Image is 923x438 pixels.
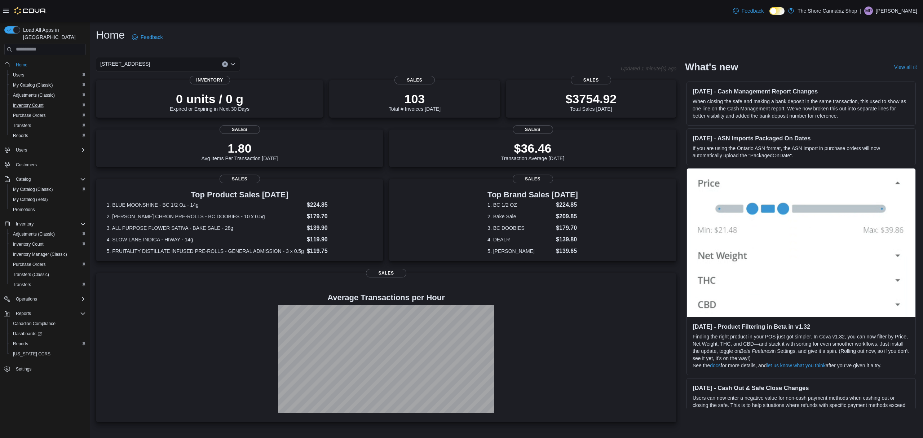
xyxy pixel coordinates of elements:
[769,7,785,15] input: Dark Mode
[7,131,89,141] button: Reports
[307,247,372,255] dd: $119.75
[10,270,86,279] span: Transfers (Classic)
[10,185,86,194] span: My Catalog (Classic)
[10,340,86,348] span: Reports
[10,195,51,204] a: My Catalog (Beta)
[487,190,578,199] h3: Top Brand Sales [DATE]
[10,121,86,130] span: Transfers
[913,65,917,70] svg: External link
[141,34,163,41] span: Feedback
[7,259,89,270] button: Purchase Orders
[307,235,372,244] dd: $119.90
[13,207,35,213] span: Promotions
[693,333,910,362] p: Finding the right product in your POS just got simpler. In Cova v1.32, you can now filter by Pric...
[10,101,86,110] span: Inventory Count
[10,280,86,289] span: Transfers
[107,224,304,232] dt: 3. ALL PURPOSE FLOWER SATIVA - BAKE SALE - 28g
[13,341,28,347] span: Reports
[501,141,565,156] p: $36.46
[13,197,48,202] span: My Catalog (Beta)
[190,76,230,84] span: Inventory
[10,111,49,120] a: Purchase Orders
[7,239,89,249] button: Inventory Count
[693,88,910,95] h3: [DATE] - Cash Management Report Changes
[107,190,373,199] h3: Top Product Sales [DATE]
[170,92,249,112] div: Expired or Expiring in Next 30 Days
[13,113,46,118] span: Purchase Orders
[693,323,910,330] h3: [DATE] - Product Filtering in Beta in v1.32
[565,92,617,112] div: Total Sales [DATE]
[1,219,89,229] button: Inventory
[10,270,52,279] a: Transfers (Classic)
[7,329,89,339] a: Dashboards
[129,30,165,44] a: Feedback
[693,135,910,142] h3: [DATE] - ASN Imports Packaged On Dates
[107,201,304,209] dt: 1. BLUE MOONSHINE - BC 1/2 Oz - 14g
[10,250,70,259] a: Inventory Manager (Classic)
[10,240,47,249] a: Inventory Count
[693,145,910,159] p: If you are using the Ontario ASN format, the ASN Import in purchase orders will now automatically...
[730,4,767,18] a: Feedback
[621,66,676,71] p: Updated 1 minute(s) ago
[13,220,86,228] span: Inventory
[1,294,89,304] button: Operations
[740,348,772,354] em: Beta Features
[107,213,304,220] dt: 2. [PERSON_NAME] CHRON PRE-ROLLS - BC DOOBIES - 10 x 0.5g
[13,365,34,373] a: Settings
[13,60,86,69] span: Home
[10,131,86,140] span: Reports
[13,364,86,373] span: Settings
[10,205,38,214] a: Promotions
[13,82,53,88] span: My Catalog (Classic)
[10,350,53,358] a: [US_STATE] CCRS
[13,133,28,139] span: Reports
[693,98,910,119] p: When closing the safe and making a bank deposit in the same transaction, this used to show as one...
[13,309,86,318] span: Reports
[170,92,249,106] p: 0 units / 0 g
[487,224,553,232] dt: 3. BC DOOBIES
[7,194,89,205] button: My Catalog (Beta)
[13,123,31,128] span: Transfers
[513,175,553,183] span: Sales
[565,92,617,106] p: $3754.92
[13,231,55,237] span: Adjustments (Classic)
[13,187,53,192] span: My Catalog (Classic)
[7,184,89,194] button: My Catalog (Classic)
[13,146,30,154] button: Users
[13,282,31,288] span: Transfers
[798,6,857,15] p: The Shore Cannabiz Shop
[10,131,31,140] a: Reports
[13,72,24,78] span: Users
[13,309,34,318] button: Reports
[230,61,236,67] button: Open list of options
[7,339,89,349] button: Reports
[13,351,50,357] span: [US_STATE] CCRS
[1,363,89,374] button: Settings
[860,6,861,15] p: |
[13,175,34,184] button: Catalog
[16,176,31,182] span: Catalog
[13,220,36,228] button: Inventory
[7,270,89,280] button: Transfers (Classic)
[10,319,86,328] span: Canadian Compliance
[16,366,31,372] span: Settings
[556,224,578,232] dd: $179.70
[685,61,738,73] h2: What's new
[1,159,89,170] button: Customers
[556,247,578,255] dd: $139.65
[202,141,278,161] div: Avg Items Per Transaction [DATE]
[96,28,125,42] h1: Home
[7,205,89,215] button: Promotions
[16,62,27,68] span: Home
[10,205,86,214] span: Promotions
[16,147,27,153] span: Users
[7,319,89,329] button: Canadian Compliance
[10,340,31,348] a: Reports
[20,26,86,41] span: Load All Apps in [GEOGRAPHIC_DATA]
[107,236,304,243] dt: 4. SLOW LANE INDICA - HIWAY - 14g
[13,331,42,337] span: Dashboards
[10,81,56,89] a: My Catalog (Classic)
[222,61,228,67] button: Clear input
[865,6,872,15] span: MP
